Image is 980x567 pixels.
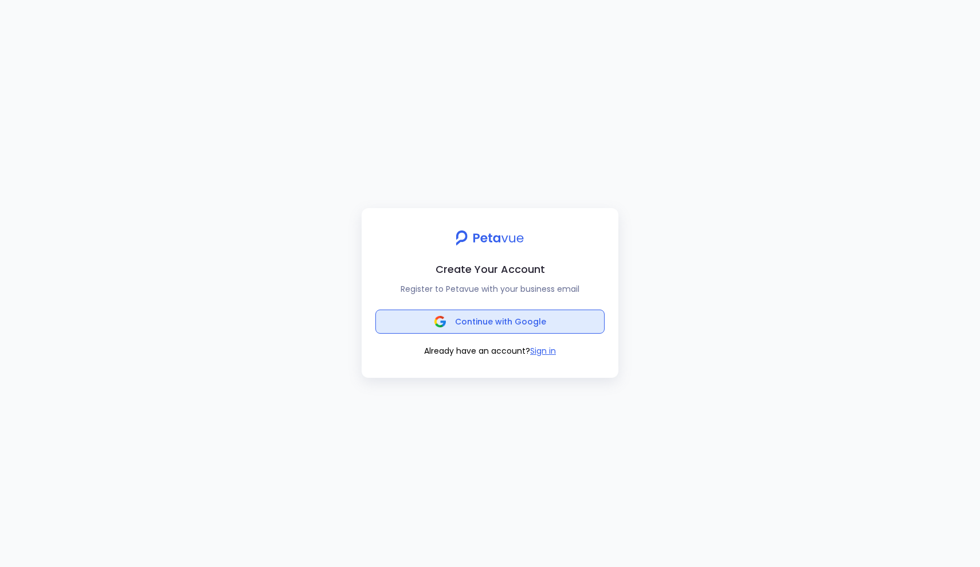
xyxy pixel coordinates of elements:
[371,261,609,277] h2: Create Your Account
[375,310,605,334] button: Continue with Google
[371,282,609,296] p: Register to Petavue with your business email
[424,345,530,357] span: Already have an account?
[455,316,546,327] span: Continue with Google
[448,224,531,252] img: petavue logo
[530,345,556,357] button: Sign in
